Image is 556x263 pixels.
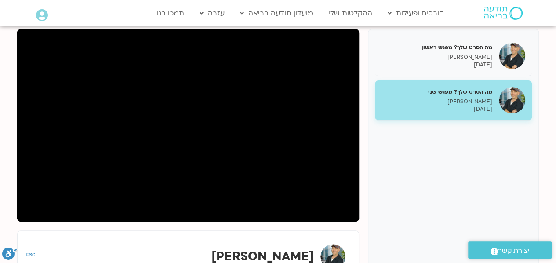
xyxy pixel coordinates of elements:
span: יצירת קשר [498,245,530,257]
a: עזרה [195,5,229,22]
a: ההקלטות שלי [324,5,377,22]
p: [PERSON_NAME] [382,98,492,106]
a: מועדון תודעה בריאה [236,5,317,22]
a: קורסים ופעילות [383,5,448,22]
a: יצירת קשר [468,241,552,259]
a: תמכו בנו [153,5,189,22]
p: [DATE] [382,106,492,113]
img: תודעה בריאה [484,7,523,20]
img: מה הסרט שלך? מפגש שני [499,87,525,113]
p: [PERSON_NAME] [382,54,492,61]
p: [DATE] [382,61,492,69]
h5: מה הסרט שלך? מפגש שני [382,88,492,96]
h5: מה הסרט שלך? מפגש ראשון [382,44,492,51]
img: מה הסרט שלך? מפגש ראשון [499,43,525,69]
